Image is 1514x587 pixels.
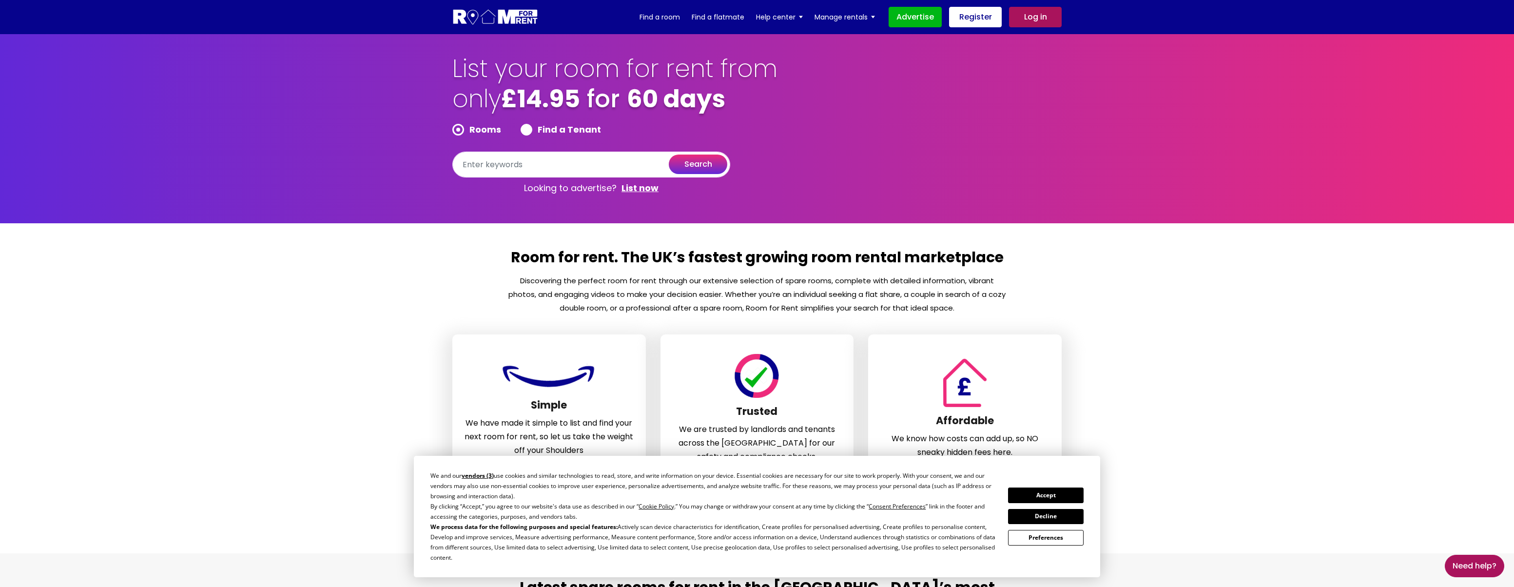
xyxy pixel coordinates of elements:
button: search [669,155,727,174]
a: Register [949,7,1002,27]
a: Manage rentals [815,10,875,24]
h3: Trusted [673,405,842,423]
input: Enter keywords [452,152,730,177]
div: Cookie Consent Prompt [414,456,1100,577]
p: We know how costs can add up, so NO sneaky hidden fees here. [880,432,1049,459]
a: Find a room [640,10,680,24]
p: We are trusted by landlords and tenants across the [GEOGRAPHIC_DATA] for our safety and complianc... [673,423,842,464]
span: vendors (3) [462,471,494,480]
a: Need Help? [1445,555,1504,577]
button: Decline [1008,509,1083,524]
b: We process data for the following purposes and special features: [430,523,618,531]
a: List now [621,182,659,194]
b: 60 days [627,81,725,116]
a: Help center [756,10,803,24]
h2: Room for rent. The UK’s fastest growing room rental marketplace [507,248,1007,274]
button: Accept [1008,488,1083,503]
span: Cookie Policy [639,502,674,510]
a: Find a flatmate [692,10,744,24]
img: Room For Rent [500,361,598,391]
label: Rooms [452,124,501,136]
h1: List your room for rent from only [452,54,779,124]
label: Find a Tenant [521,124,601,136]
a: Advertise [889,7,942,27]
p: We and our use cookies and similar technologies to read, store, and write information on your dev... [430,470,996,501]
p: Actively scan device characteristics for identification, Create profiles for personalised adverti... [430,522,996,563]
p: Discovering the perfect room for rent through our extensive selection of spare rooms, complete wi... [507,274,1007,315]
img: Logo for Room for Rent, featuring a welcoming design with a house icon and modern typography [452,8,539,26]
b: £14.95 [501,81,580,116]
a: Log in [1009,7,1062,27]
img: Room For Rent [733,354,781,398]
button: Preferences [1008,530,1083,545]
h3: Simple [465,399,634,416]
h3: Affordable [880,414,1049,432]
img: Room For Rent [938,358,991,407]
p: Looking to advertise? [452,177,730,199]
p: By clicking “Accept,” you agree to our website's data use as described in our “ .” You may change... [430,501,996,522]
span: Consent Preferences [869,502,926,510]
span: for [587,81,620,116]
p: We have made it simple to list and find your next room for rent, so let us take the weight off yo... [465,416,634,457]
